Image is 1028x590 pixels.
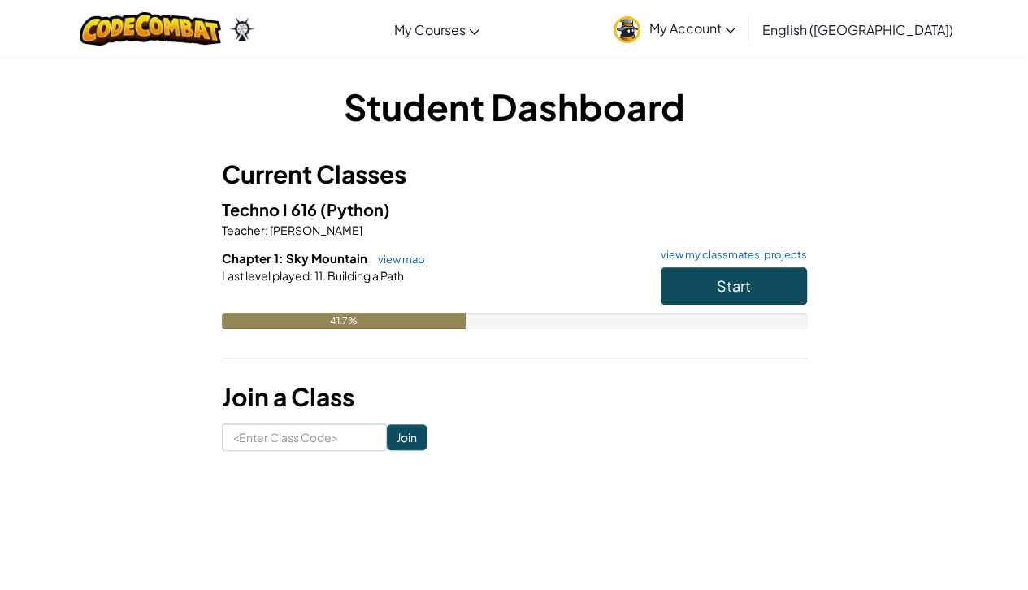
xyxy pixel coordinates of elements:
[661,267,807,305] button: Start
[222,250,370,266] span: Chapter 1: Sky Mountain
[717,276,751,295] span: Start
[387,424,427,450] input: Join
[222,199,320,219] span: Techno I 616
[222,156,807,193] h3: Current Classes
[222,268,310,283] span: Last level played
[222,423,387,451] input: <Enter Class Code>
[326,268,404,283] span: Building a Path
[310,268,313,283] span: :
[385,7,488,51] a: My Courses
[393,21,465,38] span: My Courses
[653,249,807,260] a: view my classmates' projects
[605,3,744,54] a: My Account
[265,223,268,237] span: :
[222,81,807,132] h1: Student Dashboard
[614,16,640,43] img: avatar
[80,12,222,46] img: CodeCombat logo
[320,199,390,219] span: (Python)
[222,223,265,237] span: Teacher
[229,17,255,41] img: Ozaria
[753,7,961,51] a: English ([GEOGRAPHIC_DATA])
[268,223,362,237] span: [PERSON_NAME]
[648,20,735,37] span: My Account
[222,379,807,415] h3: Join a Class
[313,268,326,283] span: 11.
[761,21,952,38] span: English ([GEOGRAPHIC_DATA])
[222,313,466,329] div: 41.7%
[370,253,425,266] a: view map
